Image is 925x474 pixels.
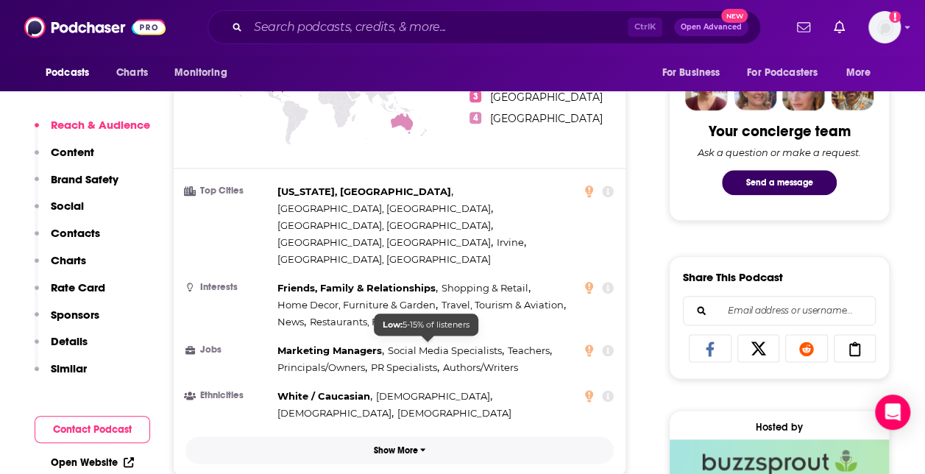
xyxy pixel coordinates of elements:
[51,172,118,186] p: Brand Safety
[277,299,436,311] span: Home Decor, Furniture & Garden
[662,63,720,83] span: For Business
[371,361,437,373] span: PR Specialists
[51,145,94,159] p: Content
[698,146,861,158] div: Ask a question or make a request.
[674,18,748,36] button: Open AdvancedNew
[277,297,438,314] span: ,
[490,91,603,104] span: [GEOGRAPHIC_DATA]
[277,185,451,197] span: [US_STATE], [GEOGRAPHIC_DATA]
[828,15,851,40] a: Show notifications dropdown
[791,15,816,40] a: Show notifications dropdown
[277,280,438,297] span: ,
[35,361,87,389] button: Similar
[51,280,105,294] p: Rate Card
[277,282,436,294] span: Friends, Family & Relationships
[51,361,87,375] p: Similar
[397,407,511,419] span: [DEMOGRAPHIC_DATA]
[376,390,490,402] span: [DEMOGRAPHIC_DATA]
[497,234,526,251] span: ,
[51,253,86,267] p: Charts
[116,63,148,83] span: Charts
[683,296,876,325] div: Search followers
[371,359,439,376] span: ,
[277,200,493,217] span: ,
[277,316,304,328] span: News
[868,11,901,43] span: Logged in as Padilla_3
[277,253,491,265] span: [GEOGRAPHIC_DATA], [GEOGRAPHIC_DATA]
[185,186,272,196] h3: Top Cities
[374,445,418,456] p: Show More
[35,334,88,361] button: Details
[442,282,528,294] span: Shopping & Retail
[277,361,365,373] span: Principals/Owners
[670,421,889,434] div: Hosted by
[35,59,108,87] button: open menu
[164,59,246,87] button: open menu
[709,122,851,141] div: Your concierge team
[174,63,227,83] span: Monitoring
[277,390,370,402] span: White / Caucasian
[185,283,272,292] h3: Interests
[35,118,150,145] button: Reach & Audience
[442,299,564,311] span: Travel, Tourism & Aviation
[277,314,306,330] span: ,
[442,280,531,297] span: ,
[35,145,94,172] button: Content
[868,11,901,43] button: Show profile menu
[785,334,828,362] a: Share on Reddit
[51,456,134,469] a: Open Website
[51,199,84,213] p: Social
[689,334,731,362] a: Share on Facebook
[721,9,748,23] span: New
[277,342,384,359] span: ,
[628,18,662,37] span: Ctrl K
[277,344,382,356] span: Marketing Managers
[443,361,518,373] span: Authors/Writers
[722,170,837,195] button: Send a message
[846,63,871,83] span: More
[208,10,761,44] div: Search podcasts, credits, & more...
[681,24,742,31] span: Open Advanced
[695,297,863,325] input: Email address or username...
[383,319,469,330] span: 5-15% of listeners
[834,334,876,362] a: Copy Link
[388,344,502,356] span: Social Media Specialists
[383,319,403,330] b: Low:
[277,234,493,251] span: ,
[24,13,166,41] img: Podchaser - Follow, Share and Rate Podcasts
[310,316,444,328] span: Restaurants, Food & Grocery
[107,59,157,87] a: Charts
[497,236,524,248] span: Irvine
[277,388,372,405] span: ,
[35,253,86,280] button: Charts
[469,91,481,102] span: 3
[51,118,150,132] p: Reach & Audience
[737,334,780,362] a: Share on X/Twitter
[277,407,391,419] span: [DEMOGRAPHIC_DATA]
[683,270,783,284] h3: Share This Podcast
[277,405,394,422] span: ,
[185,345,272,355] h3: Jobs
[651,59,738,87] button: open menu
[376,388,492,405] span: ,
[875,395,910,430] div: Open Intercom Messenger
[490,112,603,125] span: [GEOGRAPHIC_DATA]
[747,63,818,83] span: For Podcasters
[868,11,901,43] img: User Profile
[185,436,614,464] button: Show More
[35,280,105,308] button: Rate Card
[508,344,550,356] span: Teachers
[35,199,84,226] button: Social
[889,11,901,23] svg: Add a profile image
[185,391,272,400] h3: Ethnicities
[836,59,890,87] button: open menu
[248,15,628,39] input: Search podcasts, credits, & more...
[737,59,839,87] button: open menu
[51,334,88,348] p: Details
[35,172,118,199] button: Brand Safety
[277,183,453,200] span: ,
[277,202,491,214] span: [GEOGRAPHIC_DATA], [GEOGRAPHIC_DATA]
[469,112,481,124] span: 4
[51,226,100,240] p: Contacts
